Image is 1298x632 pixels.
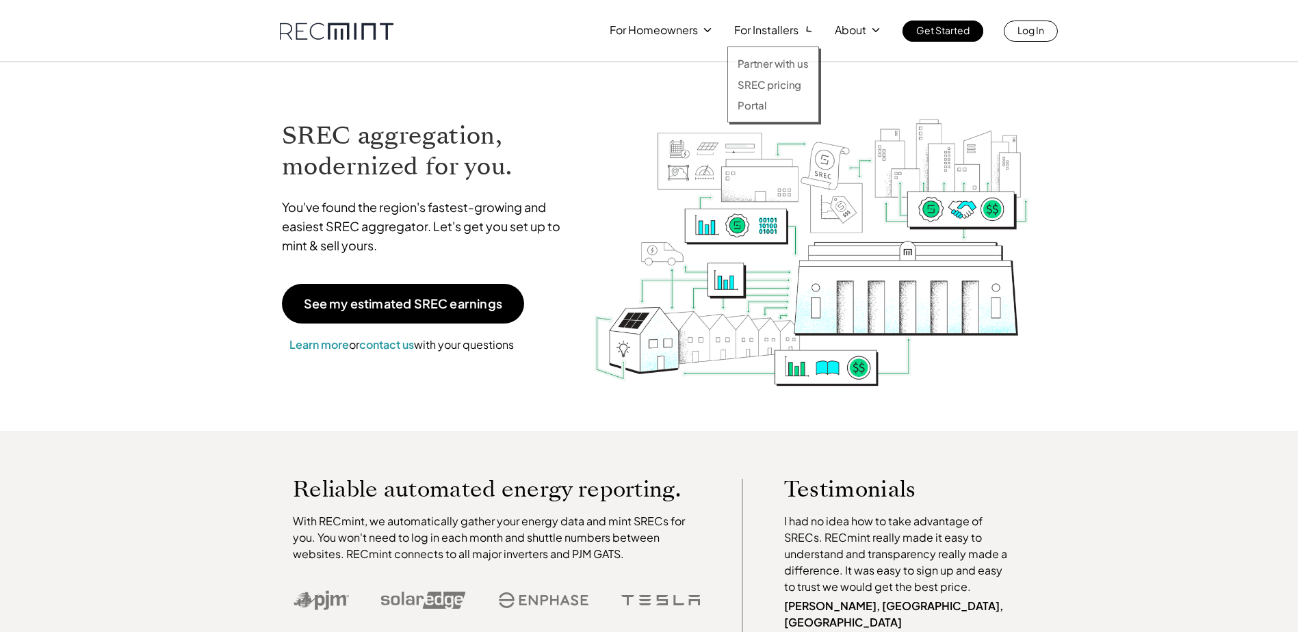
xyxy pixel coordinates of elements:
[835,21,866,40] p: About
[784,479,988,499] p: Testimonials
[784,513,1014,595] p: I had no idea how to take advantage of SRECs. RECmint really made it easy to understand and trans...
[304,298,502,310] p: See my estimated SREC earnings
[289,337,349,352] a: Learn more
[738,98,767,112] p: Portal
[293,479,701,499] p: Reliable automated energy reporting.
[738,78,801,92] p: SREC pricing
[359,337,414,352] a: contact us
[738,98,809,112] a: Portal
[738,78,809,92] a: SREC pricing
[1017,21,1044,40] p: Log In
[916,21,970,40] p: Get Started
[784,598,1014,631] p: [PERSON_NAME], [GEOGRAPHIC_DATA], [GEOGRAPHIC_DATA]
[282,284,524,324] a: See my estimated SREC earnings
[293,513,701,562] p: With RECmint, we automatically gather your energy data and mint SRECs for you. You won't need to ...
[738,57,809,70] a: Partner with us
[1004,21,1058,42] a: Log In
[734,21,799,40] p: For Installers
[903,21,983,42] a: Get Started
[282,120,573,182] h1: SREC aggregation, modernized for you.
[282,336,521,354] p: or with your questions
[593,83,1030,390] img: RECmint value cycle
[610,21,698,40] p: For Homeowners
[282,198,573,255] p: You've found the region's fastest-growing and easiest SREC aggregator. Let's get you set up to mi...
